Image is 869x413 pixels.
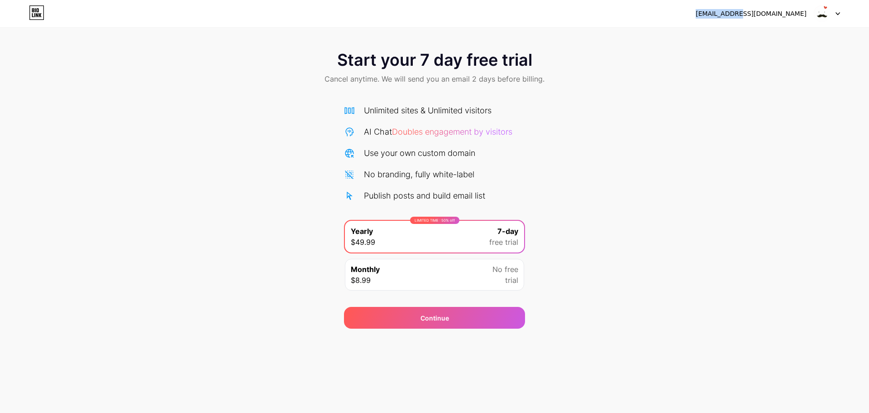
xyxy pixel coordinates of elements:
[364,104,492,117] div: Unlimited sites & Unlimited visitors
[351,237,375,248] span: $49.99
[410,217,459,224] div: LIMITED TIME : 50% off
[813,5,831,22] img: MANING
[364,168,474,180] div: No branding, fully white-label
[337,51,532,69] span: Start your 7 day free trial
[364,126,512,138] div: AI Chat
[364,189,485,202] div: Publish posts and build email list
[497,226,518,237] span: 7-day
[364,147,475,159] div: Use your own custom domain
[489,237,518,248] span: free trial
[351,226,373,237] span: Yearly
[492,264,518,275] span: No free
[505,275,518,286] span: trial
[325,73,544,84] span: Cancel anytime. We will send you an email 2 days before billing.
[351,275,371,286] span: $8.99
[392,127,512,136] span: Doubles engagement by visitors
[351,264,380,275] span: Monthly
[420,313,449,323] span: Continue
[696,9,807,19] div: [EMAIL_ADDRESS][DOMAIN_NAME]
